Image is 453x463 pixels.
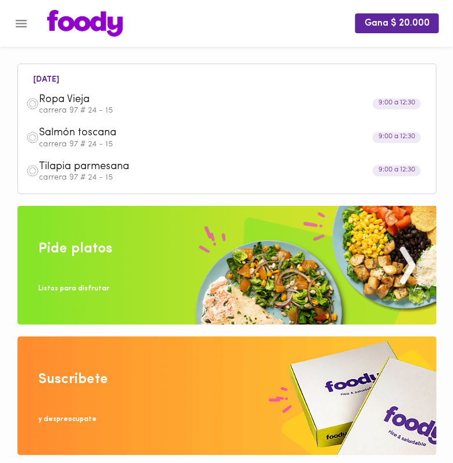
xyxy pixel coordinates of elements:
[39,93,387,107] span: Ropa Vieja
[39,160,387,174] span: Tilapia parmesana
[38,284,109,294] div: Listos para disfrutar
[39,127,387,140] span: Salmón toscana
[7,9,36,38] button: Menu
[373,132,421,143] div: 9:00 a 12:30
[24,73,69,84] li: [DATE]
[373,166,421,177] div: 9:00 a 12:30
[38,370,108,390] div: Suscribete
[26,131,39,144] img: dish.png
[38,239,112,259] div: Pide platos
[39,174,428,182] p: carrera 97 # 24 - 15
[26,164,39,177] img: dish.png
[38,415,97,425] div: y despreocupate
[355,13,439,33] button: Gana $ 20.000
[17,206,437,325] img: Pide un Platos
[17,336,437,455] img: Disfruta bajar de peso
[39,141,428,149] p: carrera 97 # 24 - 15
[47,10,123,37] img: logo.png
[39,107,428,115] p: carrera 97 # 24 - 15
[364,18,430,29] span: Gana $ 20.000
[26,97,39,110] img: dish.png
[397,407,453,463] iframe: Messagebird Livechat Widget
[373,99,421,110] div: 9:00 a 12:30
